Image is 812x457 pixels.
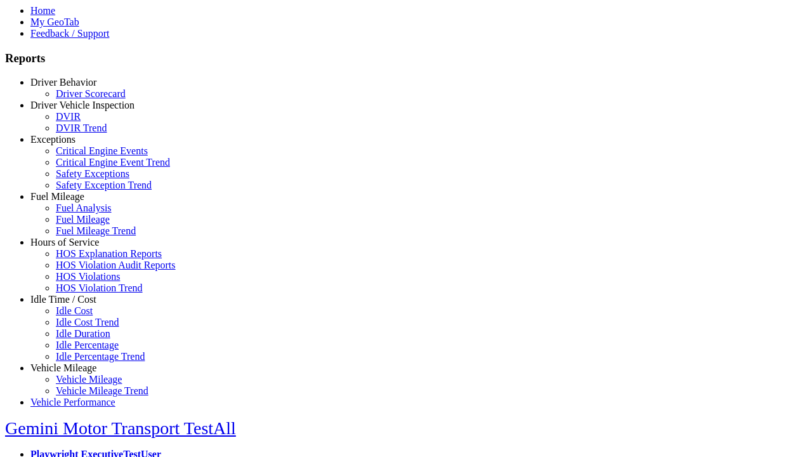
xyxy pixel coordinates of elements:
a: Idle Percentage [56,340,119,350]
a: Driver Scorecard [56,88,126,99]
a: Hours of Service [30,237,99,248]
a: My GeoTab [30,17,79,27]
a: Idle Percentage Trend [56,351,145,362]
a: Vehicle Mileage [56,374,122,385]
a: Safety Exceptions [56,168,129,179]
a: Safety Exception Trend [56,180,152,190]
a: Critical Engine Events [56,145,148,156]
a: Idle Time / Cost [30,294,96,305]
a: HOS Violation Audit Reports [56,260,176,270]
a: Driver Behavior [30,77,96,88]
a: Critical Engine Event Trend [56,157,170,168]
a: HOS Violation Trend [56,282,143,293]
a: Idle Cost [56,305,93,316]
a: Gemini Motor Transport TestAll [5,418,236,438]
a: Exceptions [30,134,75,145]
a: Vehicle Mileage Trend [56,385,148,396]
a: Vehicle Performance [30,397,115,407]
a: DVIR [56,111,81,122]
a: Feedback / Support [30,28,109,39]
a: Fuel Mileage [30,191,84,202]
a: Home [30,5,55,16]
a: HOS Violations [56,271,120,282]
a: Vehicle Mileage [30,362,96,373]
a: DVIR Trend [56,123,107,133]
a: Driver Vehicle Inspection [30,100,134,110]
h3: Reports [5,51,807,65]
a: Fuel Mileage Trend [56,225,136,236]
a: Fuel Mileage [56,214,110,225]
a: HOS Explanation Reports [56,248,162,259]
a: Idle Duration [56,328,110,339]
a: Idle Cost Trend [56,317,119,328]
a: Fuel Analysis [56,202,112,213]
